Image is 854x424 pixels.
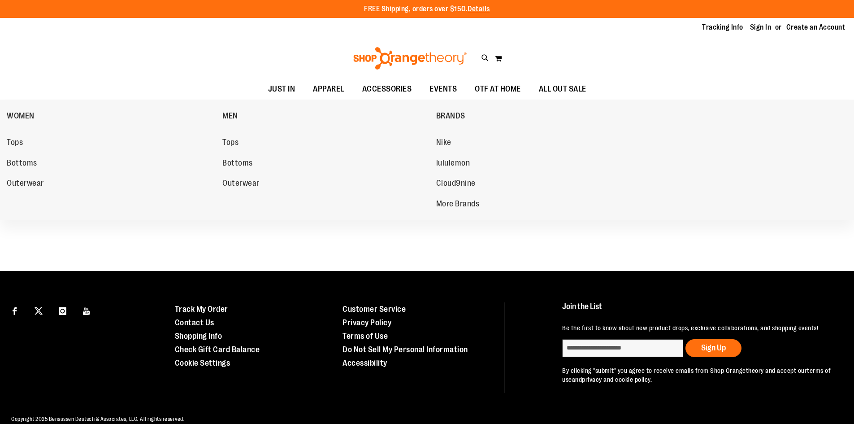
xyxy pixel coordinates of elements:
span: WOMEN [7,111,35,122]
a: Create an Account [786,22,845,32]
span: JUST IN [268,79,295,99]
span: OTF AT HOME [475,79,521,99]
span: EVENTS [429,79,457,99]
span: Nike [436,138,451,149]
span: Copyright 2025 Bensussen Deutsch & Associates, LLC. All rights reserved. [11,416,185,422]
a: Tracking Info [702,22,743,32]
span: Bottoms [222,158,253,170]
span: Bottoms [7,158,37,170]
a: Contact Us [175,318,214,327]
img: Twitter [35,307,43,315]
span: ALL OUT SALE [539,79,586,99]
a: Shopping Info [175,332,222,341]
span: BRANDS [436,111,465,122]
a: Do Not Sell My Personal Information [342,345,468,354]
img: Shop Orangetheory [352,47,468,70]
span: Outerwear [222,179,260,190]
p: FREE Shipping, orders over $150. [364,4,490,14]
a: Visit our Facebook page [7,302,22,318]
button: Sign Up [685,339,741,357]
span: Tops [222,138,238,149]
p: Be the first to know about new product drops, exclusive collaborations, and shopping events! [562,323,833,332]
h4: Join the List [562,302,833,319]
a: privacy and cookie policy. [582,376,652,383]
a: Cookie Settings [175,358,230,367]
span: Sign Up [701,343,726,352]
a: Visit our X page [31,302,47,318]
a: Privacy Policy [342,318,391,327]
a: Details [468,5,490,13]
a: Customer Service [342,305,406,314]
p: By clicking "submit" you agree to receive emails from Shop Orangetheory and accept our and [562,366,833,384]
a: Sign In [750,22,772,32]
a: Visit our Youtube page [79,302,95,318]
span: Cloud9nine [436,179,476,190]
span: lululemon [436,158,470,170]
a: Track My Order [175,305,228,314]
input: enter email [562,339,683,357]
a: Accessibility [342,358,387,367]
a: terms of use [562,367,831,383]
span: Outerwear [7,179,44,190]
span: Tops [7,138,23,149]
a: Terms of Use [342,332,388,341]
span: APPAREL [313,79,344,99]
a: Check Gift Card Balance [175,345,260,354]
span: ACCESSORIES [362,79,412,99]
span: MEN [222,111,238,122]
a: Visit our Instagram page [55,302,70,318]
span: More Brands [436,199,480,210]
